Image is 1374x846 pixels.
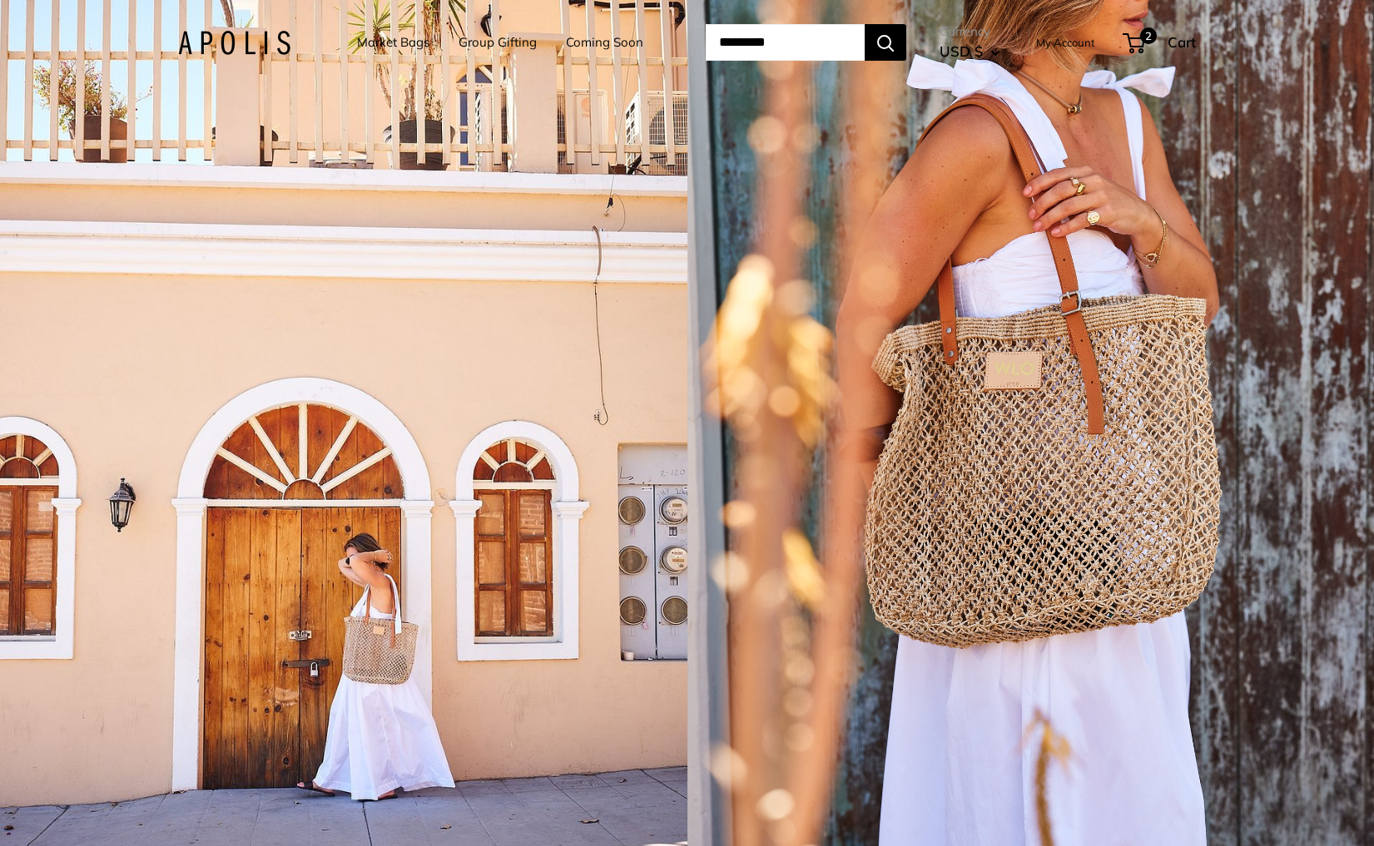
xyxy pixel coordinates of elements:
[940,20,1000,43] span: Currency
[178,31,290,55] img: Apolis
[566,31,643,54] a: Coming Soon
[940,38,1000,65] button: USD $
[1140,27,1157,44] span: 2
[357,31,429,54] a: Market Bags
[459,31,537,54] a: Group Gifting
[706,24,865,61] input: Search...
[1036,32,1095,52] a: My Account
[1168,33,1196,51] span: Cart
[865,24,906,61] button: Search
[940,42,983,60] span: USD $
[1124,29,1196,56] a: 2 Cart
